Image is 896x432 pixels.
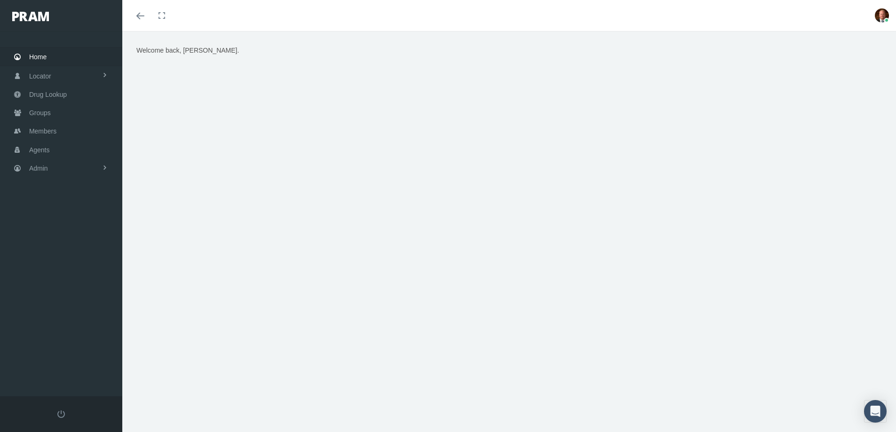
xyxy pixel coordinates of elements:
[29,86,67,103] span: Drug Lookup
[875,8,889,23] img: S_Profile_Picture_693.jpg
[29,67,51,85] span: Locator
[29,141,50,159] span: Agents
[136,47,239,54] span: Welcome back, [PERSON_NAME].
[29,159,48,177] span: Admin
[12,12,49,21] img: PRAM_20_x_78.png
[864,400,887,423] div: Open Intercom Messenger
[29,122,56,140] span: Members
[29,48,47,66] span: Home
[29,104,51,122] span: Groups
